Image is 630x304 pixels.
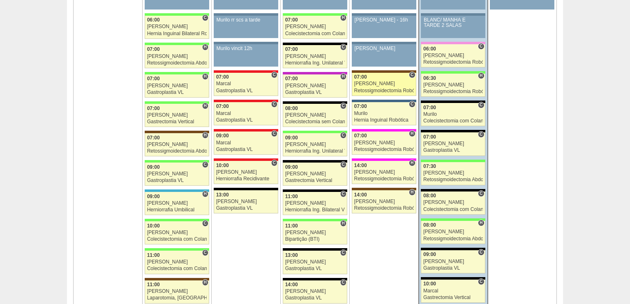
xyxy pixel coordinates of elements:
[283,131,347,133] div: Key: Brasil
[285,230,345,235] div: [PERSON_NAME]
[147,46,160,52] span: 07:00
[285,17,298,23] span: 07:00
[202,191,208,197] span: Hospital
[145,160,209,163] div: Key: Brasil
[478,102,484,108] span: Consultório
[423,163,436,169] span: 07:30
[147,54,207,59] div: [PERSON_NAME]
[421,42,485,44] div: Key: Albert Einstein
[421,248,485,250] div: Key: Blanc
[145,72,209,74] div: Key: Brasil
[214,190,278,213] a: 13:00 [PERSON_NAME] Gastroplastia VL
[216,199,276,204] div: [PERSON_NAME]
[214,42,278,44] div: Key: Aviso
[145,45,209,68] a: H 07:00 [PERSON_NAME] Retossigmoidectomia Abdominal VL
[423,288,483,294] div: Marcal
[214,132,278,155] a: C 09:00 Marcal Gastroplastia VL
[354,117,414,123] div: Hernia Inguinal Robótica
[216,88,276,93] div: Gastroplastia VL
[423,82,483,88] div: [PERSON_NAME]
[147,171,207,177] div: [PERSON_NAME]
[285,119,345,124] div: Colecistectomia sem Colangiografia
[421,44,485,67] a: C 06:00 [PERSON_NAME] Retossigmoidectomia Robótica
[423,134,436,140] span: 07:00
[216,147,276,152] div: Gastroplastia VL
[352,132,416,155] a: H 07:00 [PERSON_NAME] Retossigmoidectomia Robótica
[421,191,485,215] a: C 08:00 [PERSON_NAME] Colecistectomia com Colangiografia VL
[423,295,483,300] div: Gastrectomia Vertical
[423,207,483,212] div: Colecistectomia com Colangiografia VL
[352,102,416,125] a: C 07:00 Murilo Hernia Inguinal Robótica
[340,220,346,227] span: Hospital
[354,81,414,86] div: [PERSON_NAME]
[285,46,298,52] span: 07:00
[145,74,209,98] a: H 07:00 [PERSON_NAME] Gastroplastia VL
[354,147,414,152] div: Retossigmoidectomia Robótica
[145,221,209,244] a: C 10:00 [PERSON_NAME] Colecistectomia com Colangiografia VL
[145,280,209,304] a: H 11:00 [PERSON_NAME] Laparotomia, [GEOGRAPHIC_DATA], Drenagem, Bridas
[147,83,207,89] div: [PERSON_NAME]
[147,282,160,287] span: 11:00
[478,190,484,197] span: Consultório
[202,103,208,109] span: Hospital
[423,141,483,146] div: [PERSON_NAME]
[202,14,208,21] span: Consultório
[285,282,298,287] span: 14:00
[423,105,436,110] span: 07:00
[285,83,345,89] div: [PERSON_NAME]
[354,170,414,175] div: [PERSON_NAME]
[354,192,367,198] span: 14:00
[352,161,416,184] a: H 14:00 [PERSON_NAME] Retossigmoidectomia Robótica
[478,249,484,256] span: Consultório
[340,14,346,21] span: Hospital
[147,31,207,36] div: Hernia Inguinal Bilateral Robótica
[145,189,209,192] div: Key: Neomater
[285,135,298,141] span: 09:00
[423,89,483,94] div: Retossigmoidectomia Robótica
[352,158,416,161] div: Key: Pro Matre
[478,72,484,79] span: Hospital
[202,161,208,168] span: Consultório
[271,101,277,108] span: Consultório
[216,140,276,146] div: Marcal
[421,189,485,191] div: Key: Blanc
[147,295,207,301] div: Laparotomia, [GEOGRAPHIC_DATA], Drenagem, Bridas
[283,13,347,16] div: Key: Brasil
[283,45,347,68] a: C 07:00 [PERSON_NAME] Herniorrafia Ing. Unilateral VL
[409,189,415,196] span: Hospital
[214,13,278,16] div: Key: Aviso
[285,252,298,258] span: 13:00
[217,17,276,23] div: Murilo rr scs a tarde
[409,160,415,166] span: Hospital
[355,46,413,51] div: [PERSON_NAME]
[216,192,229,198] span: 13:00
[340,249,346,256] span: Consultório
[216,111,276,116] div: Marcal
[216,176,276,182] div: Herniorrafia Recidivante
[423,112,483,117] div: Murilo
[214,16,278,38] a: Murilo rr scs a tarde
[202,249,208,256] span: Consultório
[423,170,483,176] div: [PERSON_NAME]
[352,42,416,44] div: Key: Aviso
[216,117,276,123] div: Gastroplastia VL
[285,31,345,36] div: Colecistectomia com Colangiografia VL
[145,104,209,127] a: H 07:00 [PERSON_NAME] Gastrectomia Vertical
[145,101,209,104] div: Key: Brasil
[354,199,414,204] div: [PERSON_NAME]
[145,278,209,280] div: Key: Santa Joana
[421,101,485,103] div: Key: Blanc
[147,207,207,213] div: Herniorrafia Umbilical
[147,259,207,265] div: [PERSON_NAME]
[340,73,346,80] span: Hospital
[340,161,346,168] span: Consultório
[147,266,207,271] div: Colecistectomia com Colangiografia VL
[340,191,346,197] span: Consultório
[352,129,416,132] div: Key: Pro Matre
[283,189,347,192] div: Key: Blanc
[283,280,347,304] a: C 14:00 [PERSON_NAME] Gastroplastia VL
[285,171,345,177] div: [PERSON_NAME]
[421,132,485,156] a: C 07:00 [PERSON_NAME] Gastroplastia VL
[147,113,207,118] div: [PERSON_NAME]
[285,223,298,229] span: 11:00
